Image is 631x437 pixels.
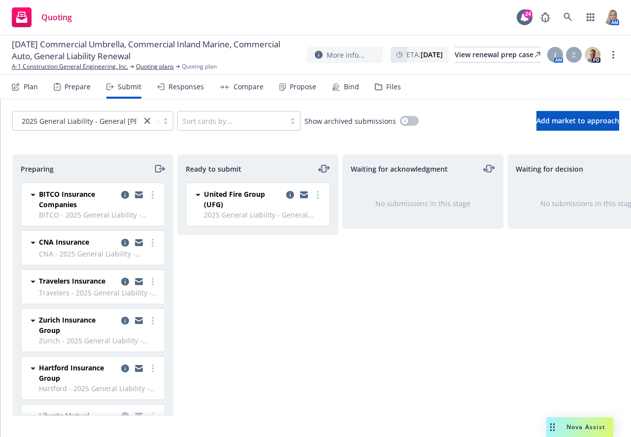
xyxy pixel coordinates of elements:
[351,164,448,174] span: Waiting for acknowledgment
[182,62,217,71] span: Quoting plan
[22,116,189,126] span: 2025 General Liability - General [PERSON_NAME]...
[607,49,619,61] a: more
[483,163,495,175] a: moveLeftRight
[603,9,619,25] img: photo
[133,276,145,288] a: copy logging email
[39,210,159,220] span: BITCO - 2025 General Liability - General Liability/Property
[318,163,330,175] a: moveLeftRight
[8,3,76,31] a: Quoting
[554,50,556,60] span: J
[536,116,619,125] span: Add market to approach
[298,189,310,201] a: copy logging email
[536,111,619,131] button: Add market to approach
[119,276,131,288] a: copy logging email
[39,363,117,383] span: Hartford Insurance Group
[39,335,159,346] span: Zurich - 2025 General Liability - General Liability/Property
[455,47,540,62] div: View renewal prep case
[18,116,136,126] span: 2025 General Liability - General [PERSON_NAME]...
[516,164,583,174] span: Waiting for decision
[344,83,359,91] div: Bind
[312,189,324,201] a: more
[41,13,72,21] span: Quoting
[119,363,131,374] a: copy logging email
[581,7,600,27] a: Switch app
[147,237,159,249] a: more
[12,62,128,71] a: A-1 Construction General Engineering, Inc.
[65,83,91,91] div: Prepare
[39,249,159,259] span: CNA - 2025 General Liability - General Liability/Property
[39,237,89,247] span: CNA Insurance
[133,237,145,249] a: copy logging email
[147,363,159,374] a: more
[39,315,117,335] span: Zurich Insurance Group
[524,9,532,18] div: 24
[119,189,131,201] a: copy logging email
[535,7,555,27] a: Report a Bug
[546,417,559,437] div: Drag to move
[39,276,105,286] span: Travelers Insurance
[186,164,241,174] span: Ready to submit
[290,83,316,91] div: Propose
[39,189,117,210] span: BITCO Insurance Companies
[566,423,605,431] span: Nova Assist
[386,83,401,91] div: Files
[136,62,174,71] a: Quoting plans
[204,210,324,220] span: 2025 General Liability - General Liability/Property
[421,50,443,59] strong: [DATE]
[141,115,153,127] a: close
[327,50,365,60] span: More info...
[147,315,159,327] a: more
[39,288,159,298] span: Travelers - 2025 General Liability - General Liability/Property
[284,189,296,201] a: copy logging email
[406,49,443,60] span: ETA :
[147,276,159,288] a: more
[304,116,396,126] span: Show archived submissions
[133,189,145,201] a: copy logging email
[119,237,131,249] a: copy logging email
[546,417,613,437] button: Nova Assist
[168,83,204,91] div: Responses
[455,47,540,63] a: View renewal prep case
[153,163,165,175] a: moveRight
[12,38,299,62] span: [DATE] Commercial Umbrella, Commercial Inland Marine, Commercial Auto, General Liability Renewal
[147,189,159,201] a: more
[204,189,282,210] span: United Fire Group (UFG)
[558,7,578,27] a: Search
[119,315,131,327] a: copy logging email
[21,164,54,174] span: Preparing
[585,47,600,63] img: photo
[359,198,487,209] div: No submissions in this stage
[118,83,141,91] div: Submit
[24,83,38,91] div: Plan
[39,383,159,394] span: Hartford - 2025 General Liability - General Liability/Property
[233,83,264,91] div: Compare
[133,315,145,327] a: copy logging email
[307,47,383,63] button: More info...
[133,363,145,374] a: copy logging email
